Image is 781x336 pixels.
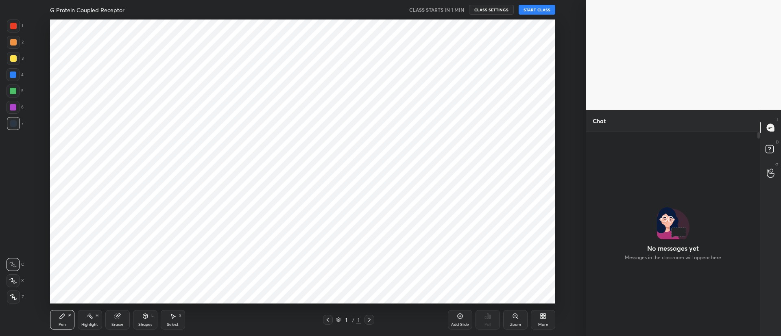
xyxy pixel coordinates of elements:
[7,20,23,33] div: 1
[776,116,779,122] p: T
[68,314,71,318] div: P
[7,101,24,114] div: 6
[7,290,24,303] div: Z
[179,314,181,318] div: S
[775,162,779,168] p: G
[510,323,521,327] div: Zoom
[356,316,361,323] div: 1
[409,6,464,13] h5: CLASS STARTS IN 1 MIN
[469,5,514,15] button: CLASS SETTINGS
[7,258,24,271] div: C
[7,274,24,287] div: X
[776,139,779,145] p: D
[7,36,24,49] div: 2
[96,314,98,318] div: H
[343,317,351,322] div: 1
[7,68,24,81] div: 4
[519,5,555,15] button: START CLASS
[50,6,124,14] h4: G Protein Coupled Receptor
[167,323,179,327] div: Select
[586,110,612,132] p: Chat
[7,52,24,65] div: 3
[7,85,24,98] div: 5
[352,317,355,322] div: /
[138,323,152,327] div: Shapes
[111,323,124,327] div: Eraser
[538,323,548,327] div: More
[7,117,24,130] div: 7
[59,323,66,327] div: Pen
[81,323,98,327] div: Highlight
[451,323,469,327] div: Add Slide
[151,314,154,318] div: L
